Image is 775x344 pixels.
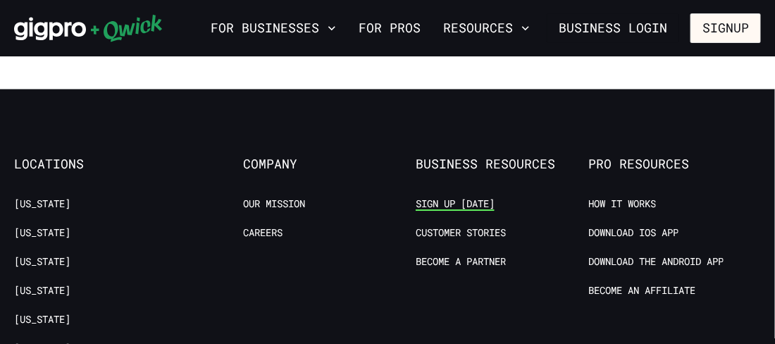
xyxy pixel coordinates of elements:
[14,197,70,211] a: [US_STATE]
[243,156,416,172] span: Company
[588,197,656,211] a: How it Works
[588,156,761,172] span: Pro Resources
[416,197,495,211] a: Sign up [DATE]
[416,226,506,240] a: Customer stories
[14,284,70,297] a: [US_STATE]
[243,226,283,240] a: Careers
[690,13,761,43] button: Signup
[416,255,506,269] a: Become a Partner
[588,284,695,297] a: Become an Affiliate
[14,156,187,172] span: Locations
[588,255,724,269] a: Download the Android App
[353,16,426,40] a: For Pros
[438,16,535,40] button: Resources
[547,13,679,43] a: Business Login
[243,197,305,211] a: Our Mission
[205,16,342,40] button: For Businesses
[588,226,678,240] a: Download IOS App
[14,313,70,326] a: [US_STATE]
[14,226,70,240] a: [US_STATE]
[416,156,588,172] span: Business Resources
[14,255,70,269] a: [US_STATE]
